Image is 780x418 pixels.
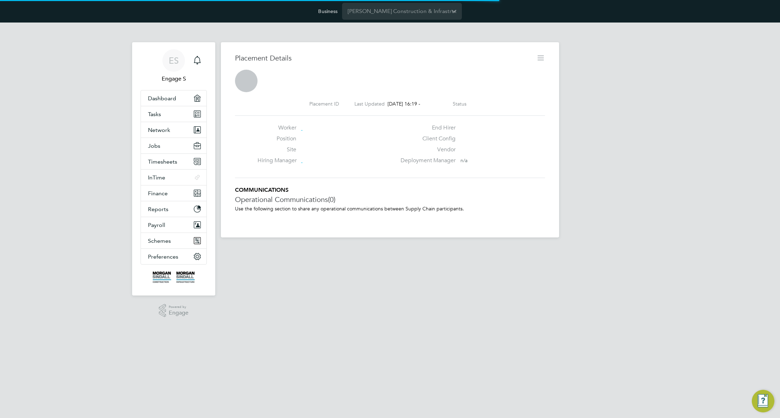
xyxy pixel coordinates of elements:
[328,195,335,204] span: (0)
[453,101,466,107] label: Status
[258,157,296,164] label: Hiring Manager
[148,127,170,133] span: Network
[396,146,456,153] label: Vendor
[148,237,171,244] span: Schemes
[141,272,207,283] a: Go to home page
[235,195,545,204] h3: Operational Communications
[396,135,456,142] label: Client Config
[148,142,160,149] span: Jobs
[235,53,531,63] h3: Placement Details
[148,190,168,197] span: Finance
[159,304,189,317] a: Powered byEngage
[141,249,206,264] button: Preferences
[148,158,177,165] span: Timesheets
[132,42,215,296] nav: Main navigation
[153,272,195,283] img: morgansindall-logo-retina.png
[141,170,206,185] button: InTime
[141,233,206,248] button: Schemes
[169,310,188,316] span: Engage
[141,90,206,106] a: Dashboard
[169,56,179,65] span: ES
[148,174,165,181] span: InTime
[148,253,178,260] span: Preferences
[141,122,206,138] button: Network
[148,111,161,118] span: Tasks
[141,217,206,233] button: Payroll
[141,106,206,122] a: Tasks
[258,146,296,153] label: Site
[169,304,188,310] span: Powered by
[354,101,385,107] label: Last Updated
[148,95,176,102] span: Dashboard
[460,157,468,164] span: n/a
[141,49,207,83] a: ESEngage S
[235,186,545,194] h5: COMMUNICATIONS
[141,75,207,83] span: Engage S
[318,8,338,14] label: Business
[148,206,168,213] span: Reports
[309,101,339,107] label: Placement ID
[258,135,296,142] label: Position
[235,205,545,212] p: Use the following section to share any operational communications between Supply Chain participants.
[141,185,206,201] button: Finance
[396,157,456,164] label: Deployment Manager
[141,154,206,169] button: Timesheets
[148,222,165,228] span: Payroll
[141,201,206,217] button: Reports
[141,138,206,153] button: Jobs
[396,124,456,132] label: End Hirer
[258,124,296,132] label: Worker
[388,101,420,107] span: [DATE] 16:19 -
[752,390,774,412] button: Engage Resource Center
